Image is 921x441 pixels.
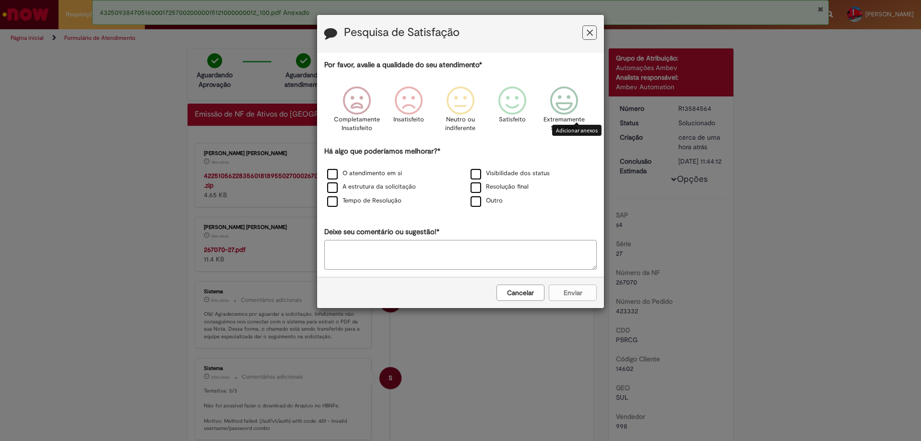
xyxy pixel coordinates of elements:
[471,196,503,205] label: Outro
[540,79,589,145] div: Extremamente Satisfeito
[334,115,380,133] p: Completamente Insatisfeito
[471,169,550,178] label: Visibilidade dos status
[384,79,433,145] div: Insatisfeito
[324,60,482,70] label: Por favor, avalie a qualidade do seu atendimento*
[393,115,424,124] p: Insatisfeito
[552,125,602,136] div: Adicionar anexos
[499,115,526,124] p: Satisfeito
[327,196,401,205] label: Tempo de Resolução
[543,115,585,133] p: Extremamente Satisfeito
[332,79,381,145] div: Completamente Insatisfeito
[327,169,402,178] label: O atendimento em si
[471,182,529,191] label: Resolução final
[324,227,439,237] label: Deixe seu comentário ou sugestão!*
[496,285,544,301] button: Cancelar
[488,79,537,145] div: Satisfeito
[324,146,597,208] div: Há algo que poderíamos melhorar?*
[436,79,485,145] div: Neutro ou indiferente
[327,182,416,191] label: A estrutura da solicitação
[443,115,478,133] p: Neutro ou indiferente
[344,26,460,39] label: Pesquisa de Satisfação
